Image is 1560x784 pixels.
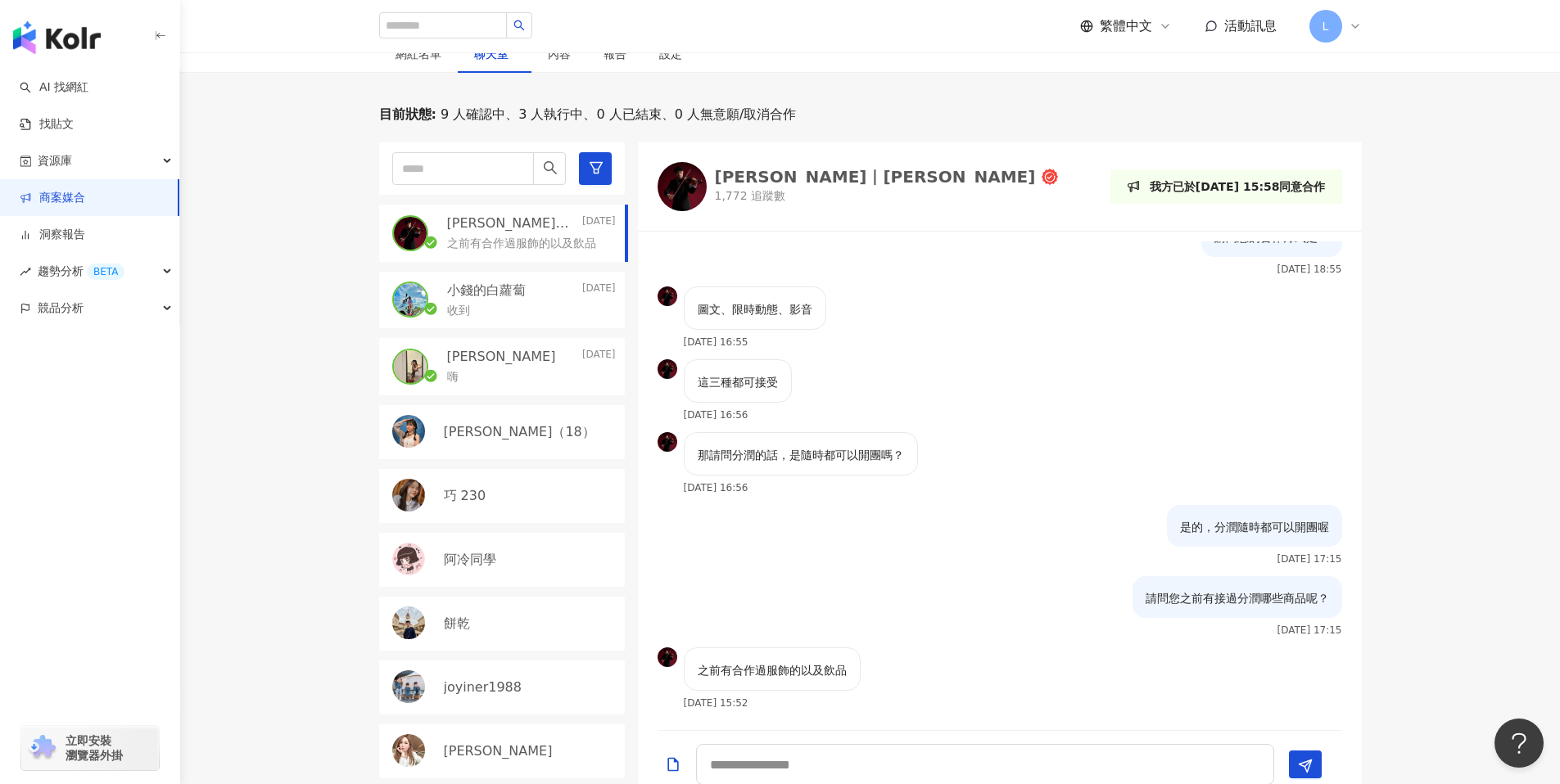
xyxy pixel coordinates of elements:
[715,188,1059,205] p: 1,772 追蹤數
[392,734,425,767] img: KOL Avatar
[684,697,748,709] p: [DATE] 15:52
[26,735,58,761] img: chrome extension
[658,162,707,211] img: KOL Avatar
[1100,17,1152,35] span: 繁體中文
[658,286,677,306] img: KOL Avatar
[658,359,677,379] img: KOL Avatar
[444,487,486,505] p: 巧 230
[13,21,101,54] img: logo
[698,300,812,318] p: 圖文、限時動態、影音
[1180,518,1329,536] p: 是的，分潤隨時都可以開團喔
[38,142,72,179] span: 資源庫
[582,282,616,300] p: [DATE]
[392,543,425,575] img: KOL Avatar
[548,45,571,63] div: 內容
[698,373,778,391] p: 這三種都可接受
[447,236,596,252] p: 之前有合作過服飾的以及飲品
[447,303,470,319] p: 收到
[444,423,595,441] p: [PERSON_NAME]（18）
[447,369,459,385] p: 嗨
[684,336,748,348] p: [DATE] 16:55
[684,409,748,421] p: [DATE] 16:56
[658,162,1059,211] a: KOL Avatar[PERSON_NAME]｜[PERSON_NAME]1,772 追蹤數
[698,446,904,464] p: 那請問分潤的話，是隨時都可以開團嗎？
[392,606,425,639] img: KOL Avatar
[1277,264,1342,275] p: [DATE] 18:55
[684,482,748,493] p: [DATE] 16:56
[20,190,85,206] a: 商案媒合
[447,348,556,366] p: [PERSON_NAME]
[20,116,74,133] a: 找貼文
[394,350,427,383] img: KOL Avatar
[394,217,427,250] img: KOL Avatar
[474,48,515,60] span: 聊天室
[665,745,681,783] button: Add a file
[38,253,124,290] span: 趨勢分析
[543,160,558,175] span: search
[392,415,425,448] img: KOL Avatar
[715,169,1036,185] div: [PERSON_NAME]｜[PERSON_NAME]
[582,214,616,232] p: [DATE]
[20,227,85,243] a: 洞察報告
[1323,17,1329,35] span: L
[1224,18,1277,34] span: 活動訊息
[447,282,526,300] p: 小錢的白蘿蔔
[87,264,124,280] div: BETA
[658,647,677,667] img: KOL Avatar
[392,479,425,511] img: KOL Avatar
[1150,178,1326,196] p: 我方已於[DATE] 15:58同意合作
[66,733,123,763] span: 立即安裝 瀏覽器外掛
[392,670,425,703] img: KOL Avatar
[513,20,525,31] span: search
[447,214,579,232] p: [PERSON_NAME]｜[PERSON_NAME]
[444,742,553,760] p: [PERSON_NAME]
[589,160,604,175] span: filter
[698,661,847,679] p: 之前有合作過服飾的以及飲品
[1277,624,1342,636] p: [DATE] 17:15
[658,432,677,452] img: KOL Avatar
[444,551,496,569] p: 阿冷同學
[659,45,682,63] div: 設定
[20,79,88,96] a: searchAI 找網紅
[1289,750,1322,778] button: Send
[436,106,796,124] span: 9 人確認中、3 人執行中、0 人已結束、0 人無意願/取消合作
[1146,589,1329,607] p: 請問您之前有接過分潤哪些商品呢？
[396,45,441,63] div: 網紅名單
[379,106,436,124] p: 目前狀態 :
[604,45,626,63] div: 報告
[582,348,616,366] p: [DATE]
[394,283,427,316] img: KOL Avatar
[20,266,31,277] span: rise
[1277,553,1342,565] p: [DATE] 17:15
[38,290,84,327] span: 競品分析
[444,615,470,633] p: 餅乾
[21,726,159,770] a: chrome extension立即安裝 瀏覽器外掛
[444,678,522,696] p: joyiner1988
[1494,719,1544,768] iframe: Help Scout Beacon - Open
